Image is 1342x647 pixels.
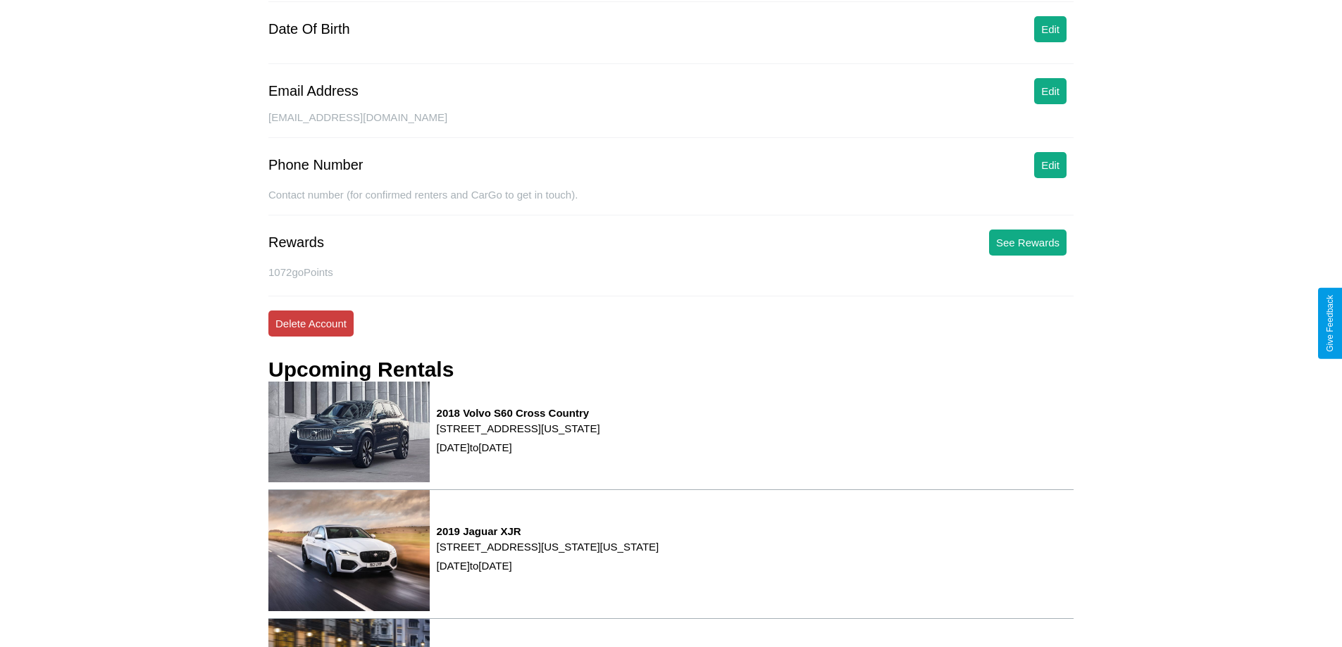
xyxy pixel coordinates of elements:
div: Give Feedback [1325,295,1335,352]
button: Edit [1034,16,1067,42]
button: Edit [1034,152,1067,178]
p: [STREET_ADDRESS][US_STATE][US_STATE] [437,537,659,556]
img: rental [268,490,430,610]
div: Date Of Birth [268,21,350,37]
button: Delete Account [268,310,354,337]
p: [DATE] to [DATE] [437,438,600,457]
p: 1072 goPoints [268,263,1074,282]
div: Rewards [268,234,324,251]
h3: Upcoming Rentals [268,358,454,382]
p: [STREET_ADDRESS][US_STATE] [437,419,600,438]
button: Edit [1034,78,1067,104]
h3: 2019 Jaguar XJR [437,525,659,537]
div: [EMAIL_ADDRESS][DOMAIN_NAME] [268,111,1074,138]
p: [DATE] to [DATE] [437,556,659,575]
img: rental [268,382,430,482]
div: Phone Number [268,157,364,173]
button: See Rewards [989,230,1067,256]
h3: 2018 Volvo S60 Cross Country [437,407,600,419]
div: Contact number (for confirmed renters and CarGo to get in touch). [268,189,1074,215]
div: Email Address [268,83,359,99]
